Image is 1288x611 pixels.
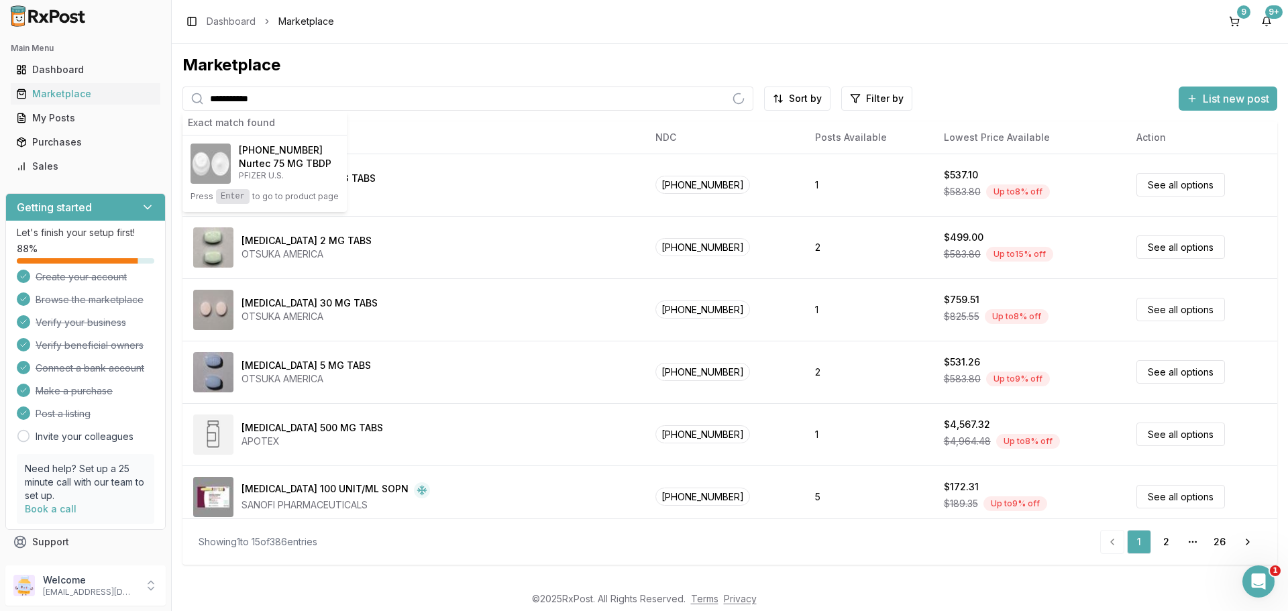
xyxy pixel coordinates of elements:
button: Filter by [841,87,912,111]
div: 9 [1237,5,1250,19]
div: $531.26 [944,355,980,369]
span: Filter by [866,92,904,105]
span: $583.80 [944,247,981,261]
span: $583.80 [944,185,981,199]
button: List new post [1179,87,1277,111]
p: PFIZER U.S. [239,170,331,181]
a: Terms [691,593,718,604]
a: Purchases [11,130,160,154]
div: $4,567.32 [944,418,990,431]
button: Purchases [5,131,166,153]
span: $825.55 [944,310,979,323]
img: Admelog SoloStar 100 UNIT/ML SOPN [193,477,233,517]
div: Up to 15 % off [986,247,1053,262]
div: $172.31 [944,480,979,494]
div: [MEDICAL_DATA] 5 MG TABS [241,359,371,372]
div: Up to 9 % off [986,372,1050,386]
button: Marketplace [5,83,166,105]
span: Connect a bank account [36,362,144,375]
div: $499.00 [944,231,983,244]
th: Action [1126,121,1277,154]
span: Press [191,191,213,202]
span: $4,964.48 [944,435,991,448]
a: See all options [1136,423,1225,446]
div: Up to 8 % off [986,184,1050,199]
div: Marketplace [16,87,155,101]
div: [MEDICAL_DATA] 2 MG TABS [241,234,372,247]
img: Abiraterone Acetate 500 MG TABS [193,414,233,455]
span: Post a listing [36,407,91,421]
td: 1 [804,278,932,341]
td: 2 [804,216,932,278]
div: [MEDICAL_DATA] 100 UNIT/ML SOPN [241,482,409,498]
span: to go to product page [252,191,339,202]
p: Welcome [43,573,136,587]
iframe: Intercom live chat [1242,565,1275,598]
div: Marketplace [182,54,1277,76]
div: Purchases [16,135,155,149]
img: User avatar [13,575,35,596]
button: 9 [1224,11,1245,32]
a: Dashboard [11,58,160,82]
img: Abilify 5 MG TABS [193,352,233,392]
div: Up to 9 % off [983,496,1047,511]
div: [MEDICAL_DATA] 30 MG TABS [241,296,378,310]
div: [MEDICAL_DATA] 500 MG TABS [241,421,383,435]
th: Lowest Price Available [933,121,1126,154]
h2: Main Menu [11,43,160,54]
h3: Getting started [17,199,92,215]
span: [PHONE_NUMBER] [655,488,750,506]
span: $189.35 [944,497,978,510]
div: Up to 8 % off [985,309,1049,324]
div: OTSUKA AMERICA [241,247,372,261]
p: Let's finish your setup first! [17,226,154,239]
h4: Nurtec 75 MG TBDP [239,157,331,170]
nav: pagination [1100,530,1261,554]
th: Posts Available [804,121,932,154]
td: 1 [804,154,932,216]
a: Invite your colleagues [36,430,133,443]
a: My Posts [11,106,160,130]
div: Sales [16,160,155,173]
span: $583.80 [944,372,981,386]
div: Up to 8 % off [996,434,1060,449]
button: My Posts [5,107,166,129]
div: $537.10 [944,168,978,182]
span: [PHONE_NUMBER] [655,176,750,194]
span: List new post [1203,91,1269,107]
a: See all options [1136,235,1225,259]
div: Dashboard [16,63,155,76]
div: APOTEX [241,435,383,448]
div: OTSUKA AMERICA [241,372,371,386]
span: [PHONE_NUMBER] [239,144,323,157]
a: List new post [1179,93,1277,107]
a: See all options [1136,485,1225,508]
button: Nurtec 75 MG TBDP[PHONE_NUMBER]Nurtec 75 MG TBDPPFIZER U.S.PressEnterto go to product page [182,135,347,212]
a: Book a call [25,503,76,514]
a: 1 [1127,530,1151,554]
span: 1 [1270,565,1281,576]
kbd: Enter [216,189,250,204]
span: Feedback [32,559,78,573]
span: Create your account [36,270,127,284]
a: 2 [1154,530,1178,554]
span: Make a purchase [36,384,113,398]
a: 26 [1207,530,1232,554]
span: [PHONE_NUMBER] [655,425,750,443]
a: Go to next page [1234,530,1261,554]
img: Abilify 2 MG TABS [193,227,233,268]
span: Sort by [789,92,822,105]
div: $759.51 [944,293,979,307]
span: Browse the marketplace [36,293,144,307]
button: Support [5,530,166,554]
span: [PHONE_NUMBER] [655,363,750,381]
th: NDC [645,121,804,154]
div: My Posts [16,111,155,125]
span: Verify your business [36,316,126,329]
nav: breadcrumb [207,15,334,28]
div: OTSUKA AMERICA [241,310,378,323]
a: Sales [11,154,160,178]
td: 5 [804,465,932,528]
td: 2 [804,341,932,403]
